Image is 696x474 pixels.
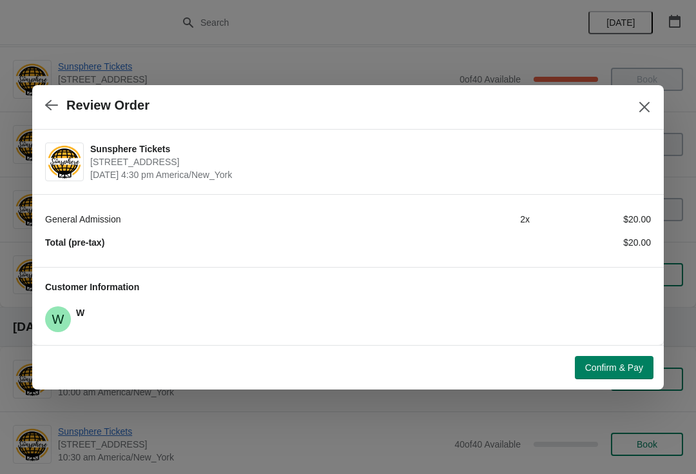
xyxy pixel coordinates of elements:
span: [DATE] 4:30 pm America/New_York [90,168,644,181]
span: [STREET_ADDRESS] [90,155,644,168]
div: $20.00 [530,213,651,226]
h2: Review Order [66,98,150,113]
span: W [45,306,71,332]
button: Close [633,95,656,119]
span: Confirm & Pay [585,362,643,373]
span: Customer Information [45,282,139,292]
div: 2 x [409,213,530,226]
text: W [52,312,64,326]
span: Sunsphere Tickets [90,143,644,155]
button: Confirm & Pay [575,356,653,379]
div: General Admission [45,213,409,226]
strong: Total (pre-tax) [45,237,104,248]
span: W [76,308,84,318]
div: $20.00 [530,236,651,249]
img: Sunsphere Tickets | 810 Clinch Avenue, Knoxville, TN, USA | October 9 | 4:30 pm America/New_York [46,144,83,179]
